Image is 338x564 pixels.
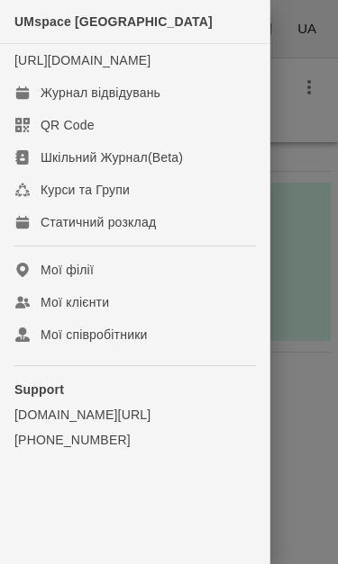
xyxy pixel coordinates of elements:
[41,326,148,344] div: Мої співробітники
[14,406,255,424] a: [DOMAIN_NAME][URL]
[41,213,156,231] div: Статичний розклад
[41,261,94,279] div: Мої філії
[41,84,160,102] div: Журнал відвідувань
[41,293,109,311] div: Мої клієнти
[41,116,95,134] div: QR Code
[41,148,183,166] div: Шкільний Журнал(Beta)
[14,14,213,29] span: UMspace [GEOGRAPHIC_DATA]
[14,53,151,67] a: [URL][DOMAIN_NAME]
[14,431,255,449] a: [PHONE_NUMBER]
[14,380,255,398] p: Support
[41,181,130,199] div: Курси та Групи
